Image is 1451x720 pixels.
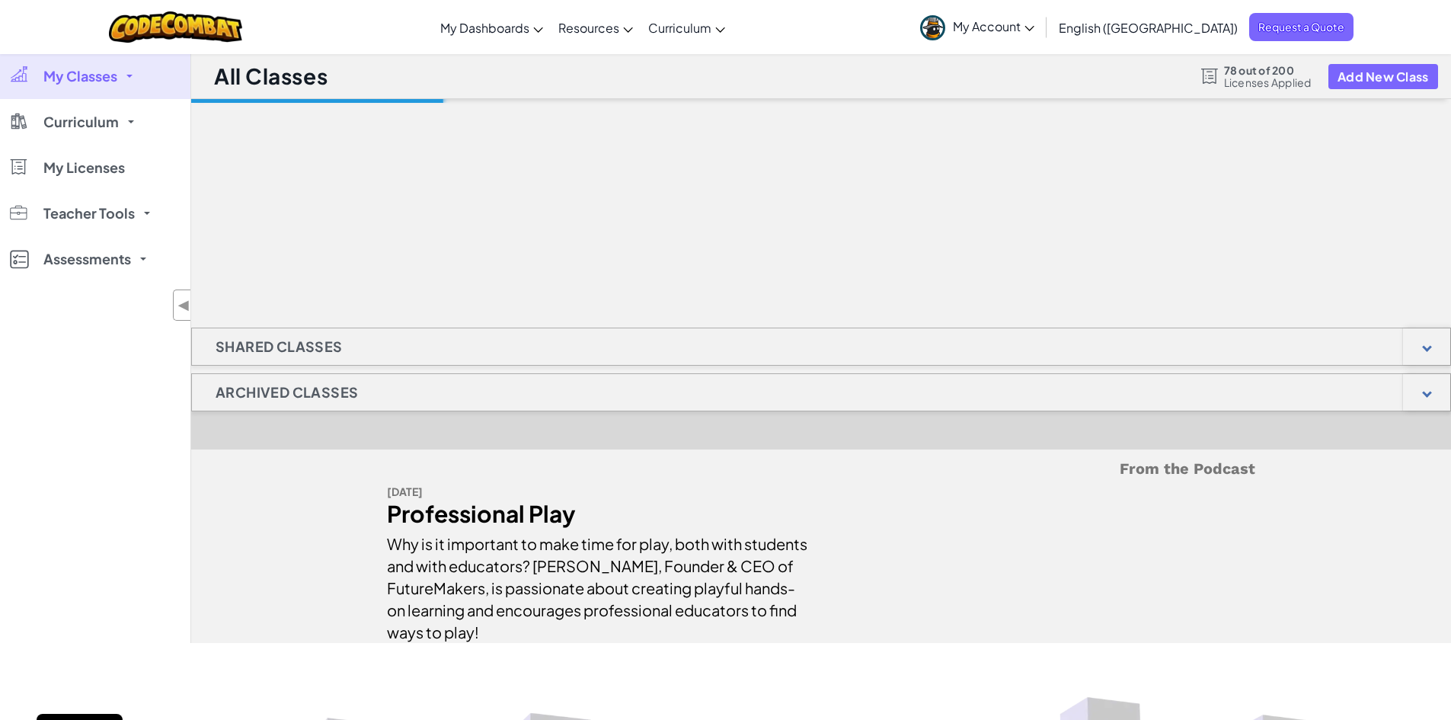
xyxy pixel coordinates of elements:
[387,457,1255,481] h5: From the Podcast
[43,206,135,220] span: Teacher Tools
[641,7,733,48] a: Curriculum
[387,503,810,525] div: Professional Play
[192,328,366,366] h1: Shared Classes
[109,11,242,43] img: CodeCombat logo
[1249,13,1354,41] a: Request a Quote
[387,525,810,643] div: Why is it important to make time for play, both with students and with educators? [PERSON_NAME], ...
[1059,20,1238,36] span: English ([GEOGRAPHIC_DATA])
[440,20,529,36] span: My Dashboards
[648,20,711,36] span: Curriculum
[192,373,382,411] h1: Archived Classes
[214,62,328,91] h1: All Classes
[43,161,125,174] span: My Licenses
[1051,7,1245,48] a: English ([GEOGRAPHIC_DATA])
[387,481,810,503] div: [DATE]
[912,3,1042,51] a: My Account
[558,20,619,36] span: Resources
[43,252,131,266] span: Assessments
[1224,64,1312,76] span: 78 out of 200
[551,7,641,48] a: Resources
[920,15,945,40] img: avatar
[1224,76,1312,88] span: Licenses Applied
[43,115,119,129] span: Curriculum
[1328,64,1438,89] button: Add New Class
[43,69,117,83] span: My Classes
[433,7,551,48] a: My Dashboards
[177,294,190,316] span: ◀
[953,18,1034,34] span: My Account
